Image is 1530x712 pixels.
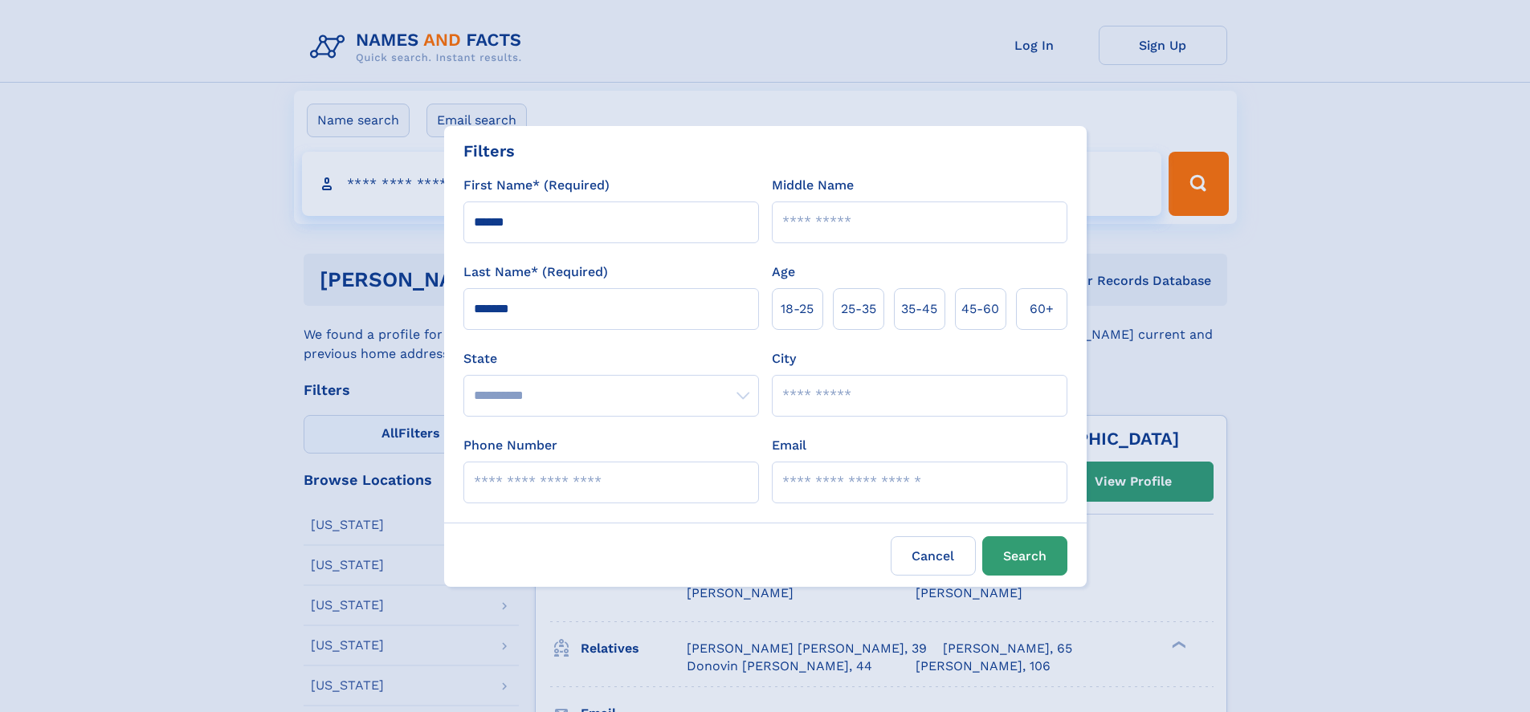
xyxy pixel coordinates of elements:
label: State [463,349,759,368]
span: 18‑25 [781,299,814,319]
button: Search [982,536,1067,576]
span: 25‑35 [841,299,876,319]
label: Email [772,436,806,455]
label: Age [772,262,795,282]
span: 45‑60 [961,299,999,319]
label: City [772,349,796,368]
label: First Name* (Required) [463,176,610,195]
span: 60+ [1030,299,1054,319]
label: Cancel [891,536,976,576]
label: Middle Name [772,176,854,195]
label: Last Name* (Required) [463,262,608,282]
label: Phone Number [463,436,557,455]
span: 35‑45 [901,299,937,319]
div: Filters [463,139,515,163]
